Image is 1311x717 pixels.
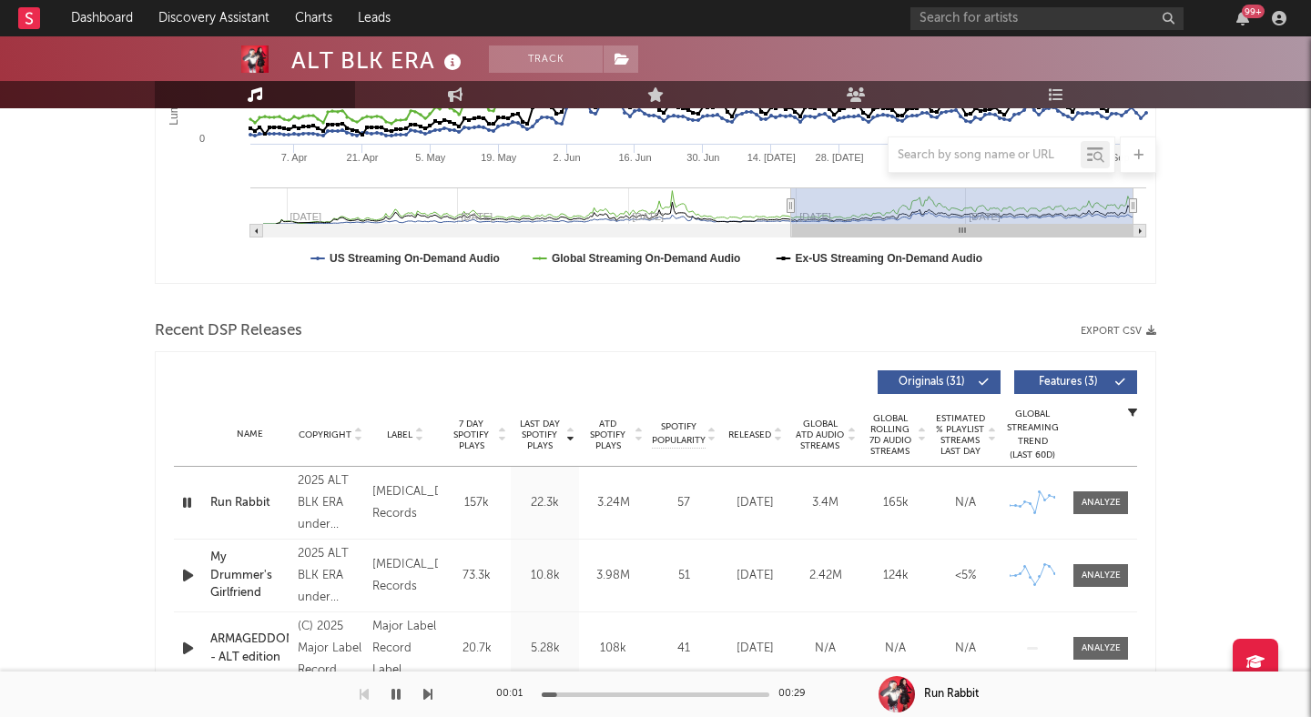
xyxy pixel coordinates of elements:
[210,428,289,441] div: Name
[796,252,983,265] text: Ex-US Streaming On-Demand Audio
[652,420,706,448] span: Spotify Popularity
[447,494,506,512] div: 157k
[489,45,603,73] button: Track
[795,494,856,512] div: 3.4M
[1014,370,1137,394] button: Features(3)
[515,567,574,585] div: 10.8k
[865,494,926,512] div: 165k
[210,549,289,602] a: My Drummer's Girlfriend
[210,631,289,666] a: ARMAGEDDON - ALT edition
[652,567,716,585] div: 51
[515,419,564,451] span: Last Day Spotify Plays
[291,45,466,76] div: ALT BLK ERA
[935,413,985,457] span: Estimated % Playlist Streams Last Day
[865,567,926,585] div: 124k
[1081,326,1156,337] button: Export CSV
[515,640,574,658] div: 5.28k
[865,640,926,658] div: N/A
[372,616,438,682] div: Major Label Record Label Records
[447,640,506,658] div: 20.7k
[330,252,500,265] text: US Streaming On-Demand Audio
[728,429,771,440] span: Released
[372,554,438,598] div: [MEDICAL_DATA] Records
[447,419,495,451] span: 7 Day Spotify Plays
[910,7,1184,30] input: Search for artists
[584,419,632,451] span: ATD Spotify Plays
[795,567,856,585] div: 2.42M
[584,494,643,512] div: 3.24M
[935,640,996,658] div: N/A
[725,567,786,585] div: [DATE]
[552,252,741,265] text: Global Streaming On-Demand Audio
[298,470,363,536] div: 2025 ALT BLK ERA under exclusive license to [MEDICAL_DATA] Records Ltd
[387,429,412,440] span: Label
[1005,408,1060,462] div: Global Streaming Trend (Last 60D)
[778,683,815,705] div: 00:29
[199,133,205,144] text: 0
[924,686,979,702] div: Run Rabbit
[1026,377,1110,388] span: Features ( 3 )
[652,494,716,512] div: 57
[725,640,786,658] div: [DATE]
[935,567,996,585] div: <5%
[878,370,1001,394] button: Originals(31)
[652,640,716,658] div: 41
[865,413,915,457] span: Global Rolling 7D Audio Streams
[155,320,302,342] span: Recent DSP Releases
[889,148,1081,163] input: Search by song name or URL
[1236,11,1249,25] button: 99+
[447,567,506,585] div: 73.3k
[210,494,289,512] a: Run Rabbit
[298,616,363,682] div: (C) 2025 Major Label Record Label Records under exclusive license to NWS Music Group
[935,494,996,512] div: N/A
[725,494,786,512] div: [DATE]
[1242,5,1265,18] div: 99 +
[584,640,643,658] div: 108k
[168,9,180,125] text: Luminate Daily Streams
[584,567,643,585] div: 3.98M
[889,377,973,388] span: Originals ( 31 )
[298,543,363,609] div: 2025 ALT BLK ERA under exclusive license to [MEDICAL_DATA] Records Ltd
[795,640,856,658] div: N/A
[299,429,351,440] span: Copyright
[496,683,533,705] div: 00:01
[795,419,845,451] span: Global ATD Audio Streams
[372,481,438,525] div: [MEDICAL_DATA] Records
[515,494,574,512] div: 22.3k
